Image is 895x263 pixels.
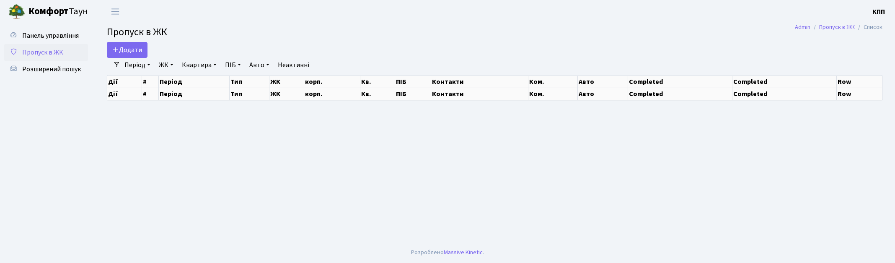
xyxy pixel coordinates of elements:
th: ЖК [269,76,304,88]
a: Авто [246,58,273,72]
th: Row [837,76,882,88]
th: Контакти [431,76,528,88]
th: Completed [628,88,732,100]
th: # [142,88,159,100]
th: Кв. [360,88,395,100]
a: Панель управління [4,27,88,44]
th: корп. [304,88,360,100]
th: Completed [732,88,836,100]
th: ПІБ [395,88,431,100]
th: Період [159,76,230,88]
img: logo.png [8,3,25,20]
th: Completed [732,76,836,88]
li: Список [855,23,882,32]
a: ПІБ [222,58,244,72]
th: Row [837,88,882,100]
a: Massive Kinetic [444,248,483,257]
span: Пропуск в ЖК [22,48,63,57]
b: КПП [872,7,885,16]
th: Контакти [431,88,528,100]
span: Панель управління [22,31,79,40]
nav: breadcrumb [782,18,895,36]
a: Admin [795,23,810,31]
a: КПП [872,7,885,17]
th: Кв. [360,76,395,88]
th: Авто [577,76,628,88]
th: Період [159,88,230,100]
th: Дії [107,76,142,88]
th: ЖК [269,88,304,100]
div: Розроблено . [411,248,484,257]
th: ПІБ [395,76,431,88]
span: Таун [28,5,88,19]
a: Розширений пошук [4,61,88,78]
a: Квартира [178,58,220,72]
a: Додати [107,42,147,58]
th: Тип [230,76,269,88]
a: Неактивні [274,58,313,72]
a: ЖК [155,58,177,72]
th: корп. [304,76,360,88]
th: Тип [230,88,269,100]
span: Додати [112,45,142,55]
button: Переключити навігацію [105,5,126,18]
th: Completed [628,76,732,88]
span: Пропуск в ЖК [107,25,167,39]
th: # [142,76,159,88]
a: Пропуск в ЖК [819,23,855,31]
b: Комфорт [28,5,69,18]
th: Авто [577,88,628,100]
a: Період [121,58,154,72]
th: Ком. [528,76,577,88]
a: Пропуск в ЖК [4,44,88,61]
th: Ком. [528,88,577,100]
span: Розширений пошук [22,65,81,74]
th: Дії [107,88,142,100]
